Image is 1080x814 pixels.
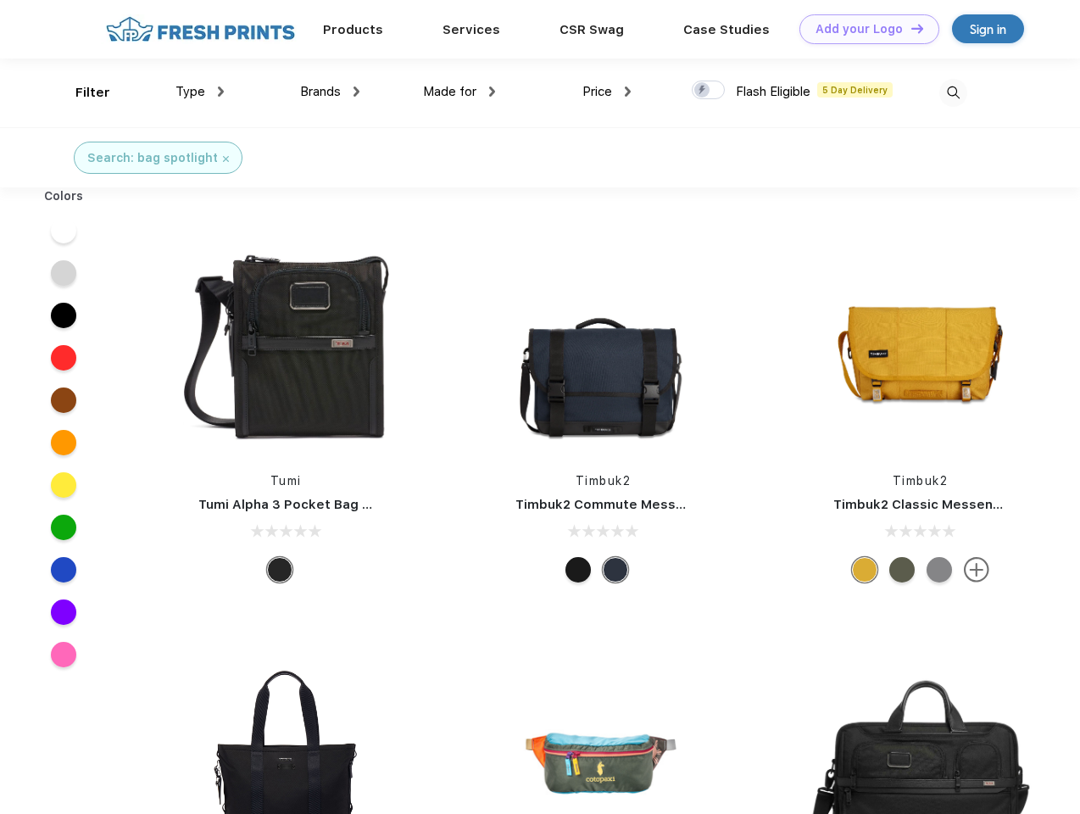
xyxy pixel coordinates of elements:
span: Type [175,84,205,99]
img: fo%20logo%202.webp [101,14,300,44]
div: Eco Gunmetal [927,557,952,583]
img: dropdown.png [218,86,224,97]
img: more.svg [964,557,989,583]
span: Price [582,84,612,99]
div: Eco Army [889,557,915,583]
img: func=resize&h=266 [173,230,398,455]
a: Timbuk2 [893,474,949,488]
span: Brands [300,84,341,99]
a: Timbuk2 [576,474,632,488]
span: 5 Day Delivery [817,82,893,98]
img: dropdown.png [354,86,359,97]
div: Black [267,557,292,583]
div: Eco Nautical [603,557,628,583]
a: Tumi [270,474,302,488]
div: Sign in [970,20,1006,39]
img: DT [911,24,923,33]
a: Timbuk2 Classic Messenger Bag [833,497,1044,512]
div: Filter [75,83,110,103]
img: func=resize&h=266 [808,230,1033,455]
img: filter_cancel.svg [223,156,229,162]
div: Colors [31,187,97,205]
span: Flash Eligible [736,84,810,99]
img: func=resize&h=266 [490,230,715,455]
img: desktop_search.svg [939,79,967,107]
span: Made for [423,84,476,99]
img: dropdown.png [625,86,631,97]
a: Products [323,22,383,37]
div: Eco Black [565,557,591,583]
div: Eco Amber [852,557,877,583]
a: Tumi Alpha 3 Pocket Bag Small [198,497,397,512]
div: Search: bag spotlight [87,149,218,167]
a: Sign in [952,14,1024,43]
a: Timbuk2 Commute Messenger Bag [515,497,743,512]
img: dropdown.png [489,86,495,97]
div: Add your Logo [816,22,903,36]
